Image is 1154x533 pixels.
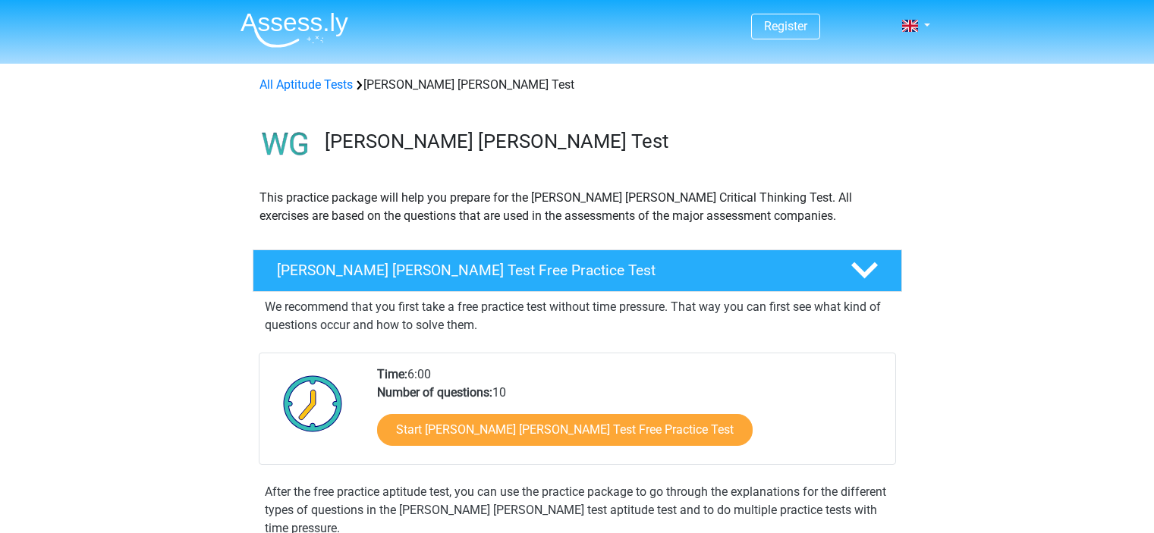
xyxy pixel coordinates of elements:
img: Assessly [241,12,348,48]
b: Time: [377,367,407,381]
p: We recommend that you first take a free practice test without time pressure. That way you can fir... [265,298,890,334]
img: watson glaser test [253,112,318,177]
a: [PERSON_NAME] [PERSON_NAME] Test Free Practice Test [247,249,908,292]
b: Number of questions: [377,385,492,400]
a: All Aptitude Tests [259,77,353,92]
h4: [PERSON_NAME] [PERSON_NAME] Test Free Practice Test [277,262,826,279]
p: This practice package will help you prepare for the [PERSON_NAME] [PERSON_NAME] Critical Thinking... [259,189,895,225]
h3: [PERSON_NAME] [PERSON_NAME] Test [325,130,890,153]
a: Register [764,19,807,33]
img: Clock [275,365,351,441]
a: Start [PERSON_NAME] [PERSON_NAME] Test Free Practice Test [377,414,753,446]
div: [PERSON_NAME] [PERSON_NAME] Test [253,76,901,94]
div: 6:00 10 [366,365,895,464]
